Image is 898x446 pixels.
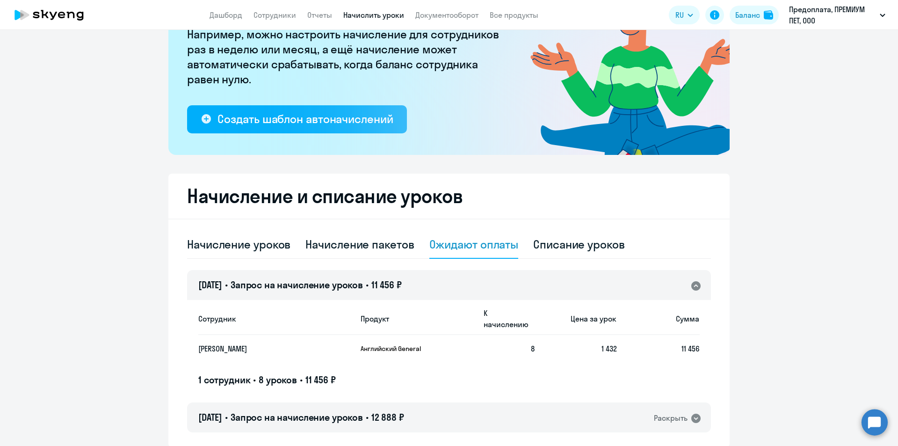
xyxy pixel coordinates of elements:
[353,302,476,335] th: Продукт
[253,10,296,20] a: Сотрудники
[187,237,290,252] div: Начисление уроков
[198,344,335,354] p: [PERSON_NAME]
[198,279,222,291] span: [DATE]
[198,411,222,423] span: [DATE]
[429,237,519,252] div: Ожидают оплаты
[305,374,336,386] span: 11 456 ₽
[735,9,760,21] div: Баланс
[231,279,363,291] span: Запрос на начисление уроков
[531,344,535,353] span: 8
[217,111,393,126] div: Создать шаблон автоначислений
[784,4,890,26] button: Предоплата, ПРЕМИУМ ПЕТ, ООО
[361,344,431,353] p: Английский General
[305,237,414,252] div: Начисление пакетов
[225,279,228,291] span: •
[187,12,505,87] p: [PERSON_NAME] больше не придётся начислять вручную. Например, можно настроить начисление для сотр...
[300,374,303,386] span: •
[371,279,402,291] span: 11 456 ₽
[476,302,535,335] th: К начислению
[654,412,688,424] div: Раскрыть
[307,10,332,20] a: Отчеты
[187,185,711,207] h2: Начисление и списание уроков
[366,411,369,423] span: •
[681,344,700,353] span: 11 456
[343,10,404,20] a: Начислить уроки
[617,302,700,335] th: Сумма
[535,302,617,335] th: Цена за урок
[730,6,779,24] button: Балансbalance
[231,411,363,423] span: Запрос на начисление уроков
[601,344,617,353] span: 1 432
[415,10,478,20] a: Документооборот
[225,411,228,423] span: •
[198,302,353,335] th: Сотрудник
[210,10,242,20] a: Дашборд
[675,9,684,21] span: RU
[669,6,700,24] button: RU
[533,237,625,252] div: Списание уроков
[198,374,250,386] span: 1 сотрудник
[366,279,369,291] span: •
[253,374,256,386] span: •
[789,4,876,26] p: Предоплата, ПРЕМИУМ ПЕТ, ООО
[764,10,773,20] img: balance
[259,374,297,386] span: 8 уроков
[371,411,404,423] span: 12 888 ₽
[187,105,407,133] button: Создать шаблон автоначислений
[490,10,538,20] a: Все продукты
